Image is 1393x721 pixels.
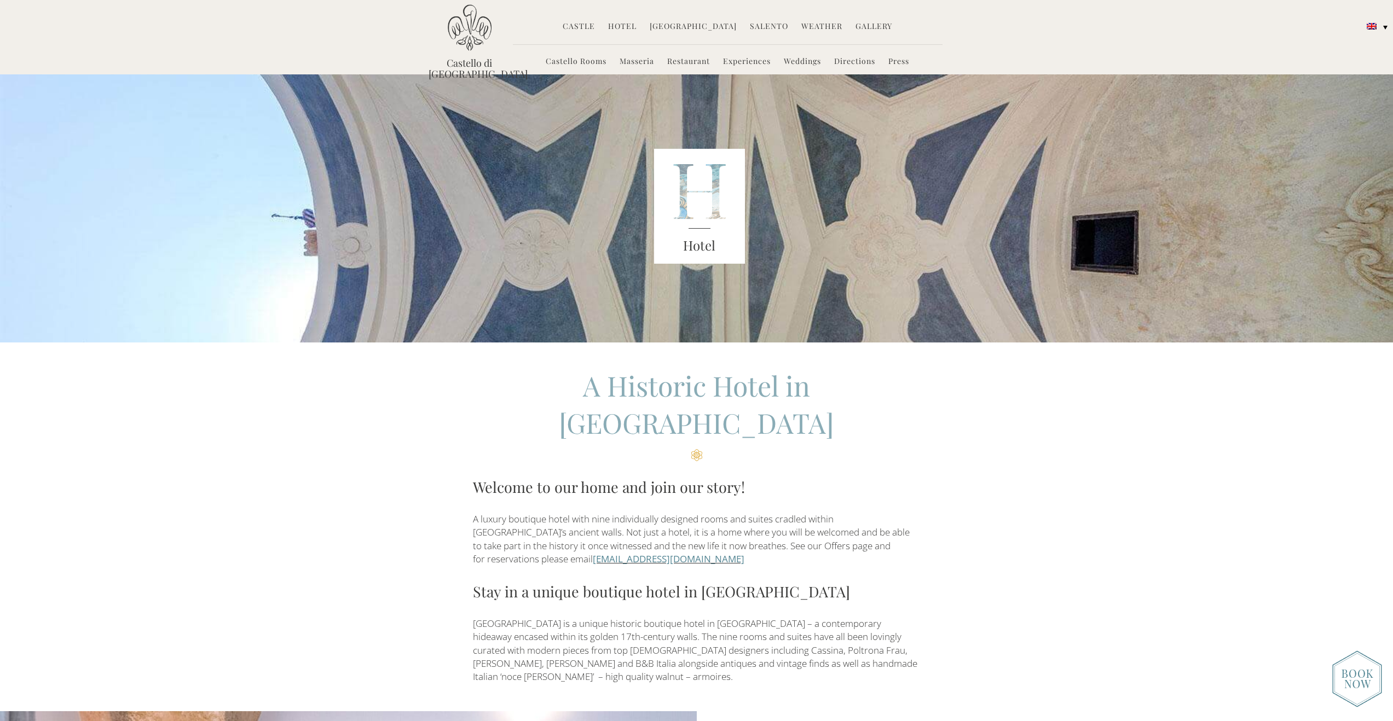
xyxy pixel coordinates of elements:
[473,513,920,566] p: A luxury boutique hotel with nine individually designed rooms and suites cradled within [GEOGRAPH...
[429,57,511,79] a: Castello di [GEOGRAPHIC_DATA]
[473,367,920,461] h2: A Historic Hotel in [GEOGRAPHIC_DATA]
[473,476,920,498] h3: Welcome to our home and join our story!
[563,21,595,33] a: Castle
[888,56,909,68] a: Press
[593,553,744,565] a: [EMAIL_ADDRESS][DOMAIN_NAME]
[856,21,892,33] a: Gallery
[654,236,745,255] h3: Hotel
[723,56,771,68] a: Experiences
[473,580,920,602] h3: Stay in a unique boutique hotel in [GEOGRAPHIC_DATA]
[1367,23,1377,30] img: English
[834,56,875,68] a: Directions
[667,56,710,68] a: Restaurant
[654,149,745,264] img: castello_header_block.png
[650,21,737,33] a: [GEOGRAPHIC_DATA]
[448,4,492,51] img: Castello di Ugento
[801,21,842,33] a: Weather
[750,21,788,33] a: Salento
[784,56,821,68] a: Weddings
[1332,650,1382,707] img: new-booknow.png
[608,21,637,33] a: Hotel
[473,617,920,683] p: [GEOGRAPHIC_DATA] is a unique historic boutique hotel in [GEOGRAPHIC_DATA] – a contemporary hidea...
[620,56,654,68] a: Masseria
[546,56,606,68] a: Castello Rooms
